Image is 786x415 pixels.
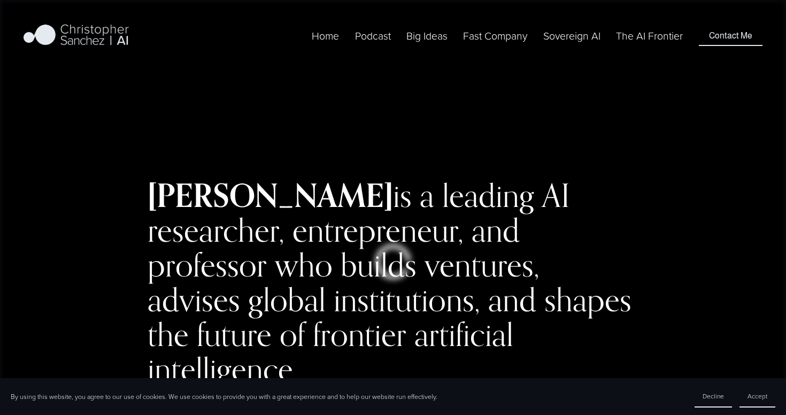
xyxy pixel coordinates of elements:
[355,27,391,44] a: Podcast
[406,27,448,44] a: folder dropdown
[148,178,638,386] h2: is a leading AI researcher, entrepreneur, and professor who builds ventures, advises global insti...
[406,28,448,43] span: Big Ideas
[543,27,600,44] a: Sovereign AI
[695,386,732,408] button: Decline
[24,22,129,49] img: Christopher Sanchez | AI
[748,391,767,401] span: Accept
[739,386,775,408] button: Accept
[703,391,724,401] span: Decline
[11,392,437,401] p: By using this website, you agree to our use of cookies. We use cookies to provide you with a grea...
[148,175,393,215] strong: [PERSON_NAME]
[616,27,683,44] a: The AI Frontier
[463,28,527,43] span: Fast Company
[312,27,339,44] a: Home
[463,27,527,44] a: folder dropdown
[699,26,762,46] a: Contact Me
